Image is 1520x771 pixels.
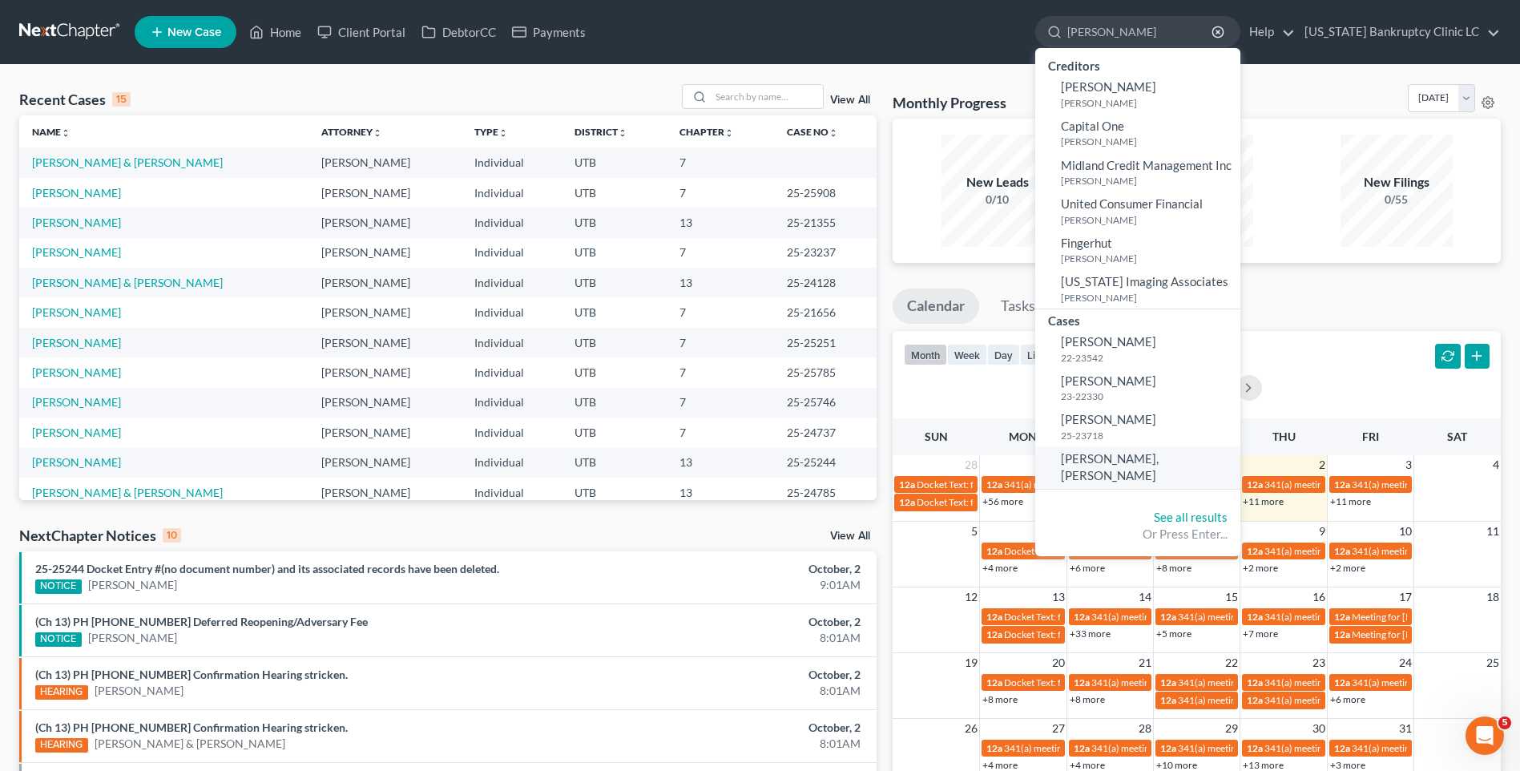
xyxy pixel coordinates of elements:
[1247,545,1263,557] span: 12a
[774,208,877,237] td: 25-21355
[1035,407,1240,446] a: [PERSON_NAME]25-23718
[1352,742,1506,754] span: 341(a) meeting for [PERSON_NAME]
[986,545,1002,557] span: 12a
[1035,446,1240,489] a: [PERSON_NAME], [PERSON_NAME]
[667,297,774,327] td: 7
[308,147,462,177] td: [PERSON_NAME]
[1178,611,1333,623] span: 341(a) meeting for [PERSON_NAME]
[830,95,870,106] a: View All
[562,388,667,418] td: UTB
[1156,759,1197,771] a: +10 more
[1264,611,1419,623] span: 341(a) meeting for [PERSON_NAME]
[1334,676,1350,688] span: 12a
[562,328,667,357] td: UTB
[1004,628,1147,640] span: Docket Text: for [PERSON_NAME]
[1074,545,1090,557] span: 12a
[982,693,1018,705] a: +8 more
[1404,455,1413,474] span: 3
[575,126,627,138] a: Districtunfold_more
[986,742,1002,754] span: 12a
[1074,676,1090,688] span: 12a
[982,495,1023,507] a: +56 more
[774,448,877,478] td: 25-25244
[1160,611,1176,623] span: 12a
[1311,719,1327,738] span: 30
[596,667,861,683] div: October, 2
[679,126,734,138] a: Chapterunfold_more
[774,297,877,327] td: 25-21656
[308,357,462,387] td: [PERSON_NAME]
[982,562,1018,574] a: +4 more
[1264,742,1419,754] span: 341(a) meeting for [PERSON_NAME]
[1296,18,1500,46] a: [US_STATE] Bankruptcy Clinic LC
[1070,628,1111,640] a: +33 more
[462,208,562,237] td: Individual
[562,418,667,447] td: UTB
[32,155,223,169] a: [PERSON_NAME] & [PERSON_NAME]
[462,388,562,418] td: Individual
[1178,676,1333,688] span: 341(a) meeting for [PERSON_NAME]
[1317,455,1327,474] span: 2
[1061,213,1236,227] small: [PERSON_NAME]
[1485,522,1501,541] span: 11
[970,522,979,541] span: 5
[562,268,667,297] td: UTB
[1061,252,1236,265] small: [PERSON_NAME]
[32,276,223,289] a: [PERSON_NAME] & [PERSON_NAME]
[462,357,562,387] td: Individual
[308,268,462,297] td: [PERSON_NAME]
[35,721,348,734] a: (Ch 13) PH [PHONE_NUMBER] Confirmation Hearing stricken.
[986,676,1002,688] span: 12a
[562,147,667,177] td: UTB
[667,238,774,268] td: 7
[32,336,121,349] a: [PERSON_NAME]
[1247,694,1263,706] span: 12a
[667,147,774,177] td: 7
[774,357,877,387] td: 25-25785
[982,759,1018,771] a: +4 more
[32,305,121,319] a: [PERSON_NAME]
[1061,236,1112,250] span: Fingerhut
[1050,653,1066,672] span: 20
[711,85,823,108] input: Search by name...
[1061,351,1236,365] small: 22-23542
[1264,545,1419,557] span: 341(a) meeting for [PERSON_NAME]
[309,18,413,46] a: Client Portal
[61,128,71,138] i: unfold_more
[618,128,627,138] i: unfold_more
[1035,269,1240,309] a: [US_STATE] Imaging Associates[PERSON_NAME]
[1160,676,1176,688] span: 12a
[986,289,1050,324] a: Tasks
[1061,174,1236,188] small: [PERSON_NAME]
[35,668,348,681] a: (Ch 13) PH [PHONE_NUMBER] Confirmation Hearing stricken.
[899,496,915,508] span: 12a
[1330,693,1365,705] a: +6 more
[462,178,562,208] td: Individual
[1156,562,1191,574] a: +8 more
[413,18,504,46] a: DebtorCC
[667,388,774,418] td: 7
[32,395,121,409] a: [PERSON_NAME]
[1334,545,1350,557] span: 12a
[1330,562,1365,574] a: +2 more
[1224,653,1240,672] span: 22
[562,238,667,268] td: UTB
[562,208,667,237] td: UTB
[308,297,462,327] td: [PERSON_NAME]
[462,268,562,297] td: Individual
[596,736,861,752] div: 8:01AM
[1061,451,1159,482] span: [PERSON_NAME], [PERSON_NAME]
[774,238,877,268] td: 25-23237
[1137,587,1153,607] span: 14
[1334,742,1350,754] span: 12a
[1397,587,1413,607] span: 17
[1311,653,1327,672] span: 23
[1247,742,1263,754] span: 12a
[1061,135,1236,148] small: [PERSON_NAME]
[1498,717,1511,729] span: 5
[667,268,774,297] td: 13
[373,128,382,138] i: unfold_more
[941,192,1054,208] div: 0/10
[308,388,462,418] td: [PERSON_NAME]
[1243,759,1284,771] a: +13 more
